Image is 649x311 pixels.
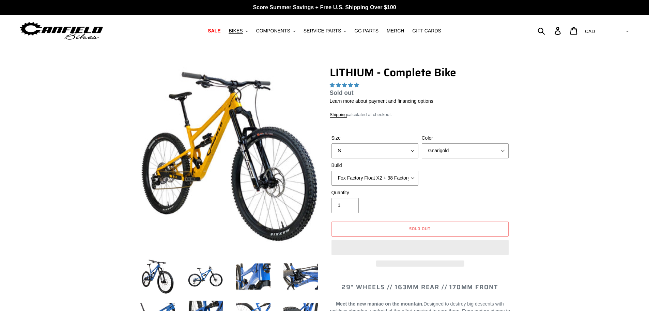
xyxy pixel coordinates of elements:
[229,28,243,34] span: BIKES
[412,28,441,34] span: GIFT CARDS
[256,28,290,34] span: COMPONENTS
[139,258,176,295] img: Load image into Gallery viewer, LITHIUM - Complete Bike
[331,189,418,196] label: Quantity
[351,26,382,36] a: GG PARTS
[300,26,350,36] button: SERVICE PARTS
[383,26,407,36] a: MERCH
[541,23,559,38] input: Search
[387,28,404,34] span: MERCH
[330,66,510,79] h1: LITHIUM - Complete Bike
[354,28,378,34] span: GG PARTS
[330,111,510,118] div: calculated at checkout.
[234,258,272,295] img: Load image into Gallery viewer, LITHIUM - Complete Bike
[336,301,423,307] b: Meet the new maniac on the mountain.
[253,26,299,36] button: COMPONENTS
[140,67,318,245] img: LITHIUM - Complete Bike
[204,26,224,36] a: SALE
[330,98,433,104] a: Learn more about payment and financing options
[330,82,360,88] span: 5.00 stars
[282,258,320,295] img: Load image into Gallery viewer, LITHIUM - Complete Bike
[331,135,418,142] label: Size
[409,26,445,36] a: GIFT CARDS
[304,28,341,34] span: SERVICE PARTS
[331,222,509,237] button: Sold out
[422,135,509,142] label: Color
[187,258,224,295] img: Load image into Gallery viewer, LITHIUM - Complete Bike
[331,162,418,169] label: Build
[208,28,220,34] span: SALE
[330,112,347,118] a: Shipping
[19,20,104,42] img: Canfield Bikes
[330,89,354,96] span: Sold out
[342,282,498,292] span: 29" WHEELS // 163mm REAR // 170mm FRONT
[409,225,431,232] span: Sold out
[225,26,251,36] button: BIKES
